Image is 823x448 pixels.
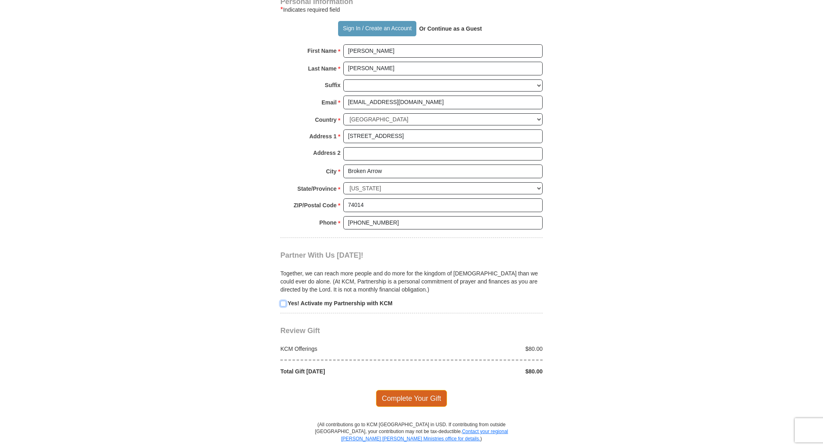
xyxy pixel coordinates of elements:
strong: Address 1 [309,131,337,142]
strong: First Name [307,45,336,56]
strong: ZIP/Postal Code [294,200,337,211]
a: Contact your regional [PERSON_NAME] [PERSON_NAME] Ministries office for details. [341,429,508,441]
div: Indicates required field [280,5,543,15]
span: Review Gift [280,327,320,335]
div: $80.00 [411,367,547,375]
strong: State/Province [297,183,336,194]
button: Sign In / Create an Account [338,21,416,36]
strong: City [326,166,336,177]
p: Together, we can reach more people and do more for the kingdom of [DEMOGRAPHIC_DATA] than we coul... [280,269,543,294]
strong: Country [315,114,337,125]
strong: Last Name [308,63,337,74]
div: $80.00 [411,345,547,353]
strong: Yes! Activate my Partnership with KCM [288,300,393,306]
span: Partner With Us [DATE]! [280,251,363,259]
strong: Or Continue as a Guest [419,25,482,32]
strong: Phone [320,217,337,228]
div: KCM Offerings [276,345,412,353]
div: Total Gift [DATE] [276,367,412,375]
strong: Suffix [325,79,340,91]
strong: Email [322,97,336,108]
span: Complete Your Gift [376,390,447,407]
strong: Address 2 [313,147,340,158]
